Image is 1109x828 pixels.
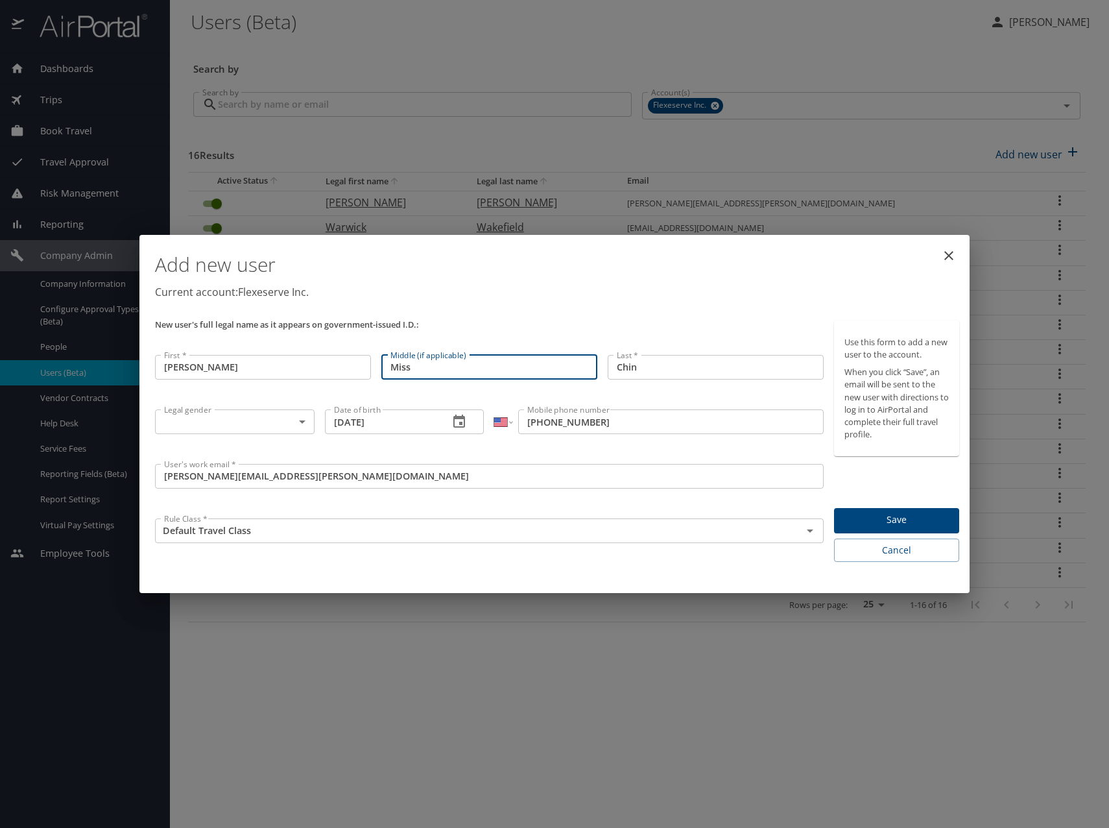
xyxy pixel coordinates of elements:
[844,336,949,361] p: Use this form to add a new user to the account.
[155,284,959,300] p: Current account: Flexeserve Inc.
[155,245,959,284] h1: Add new user
[834,539,959,563] button: Cancel
[844,512,949,528] span: Save
[834,508,959,533] button: Save
[844,366,949,441] p: When you click “Save”, an email will be sent to the new user with directions to log in to AirPort...
[155,409,315,434] div: ​
[155,321,824,329] p: New user's full legal name as it appears on government-issued I.D.:
[801,522,819,540] button: Open
[844,542,949,559] span: Cancel
[325,409,439,434] input: MM/DD/YYYY
[933,240,964,271] button: close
